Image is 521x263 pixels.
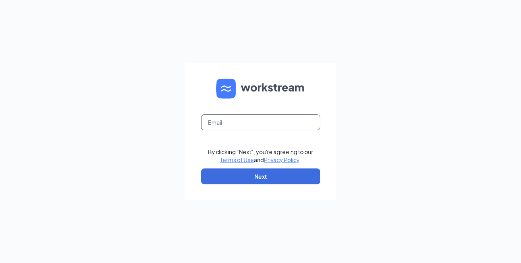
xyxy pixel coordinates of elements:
[220,156,254,163] a: Terms of Use
[201,168,320,184] button: Next
[264,156,299,163] a: Privacy Policy
[201,114,320,130] input: Email
[216,79,305,99] img: WS logo and Workstream text
[208,148,313,164] div: By clicking "Next", you're agreeing to our and .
